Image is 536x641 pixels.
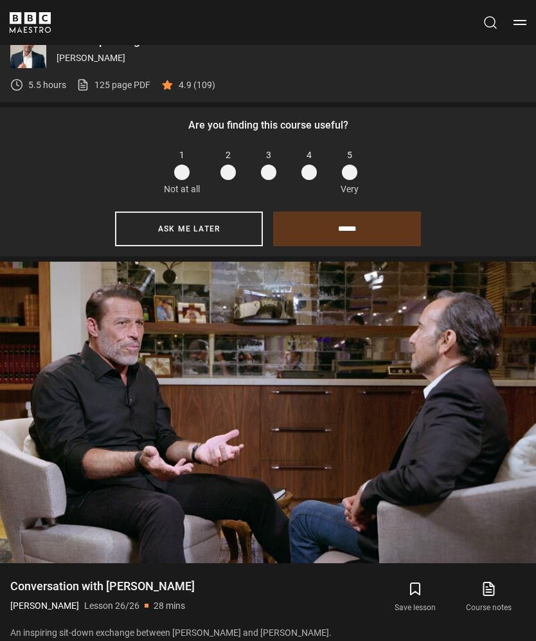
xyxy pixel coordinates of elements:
[379,579,452,616] button: Save lesson
[76,78,150,92] a: 125 page PDF
[57,35,526,46] p: Public Speaking and Communication
[84,599,139,613] p: Lesson 26/26
[10,12,51,33] svg: BBC Maestro
[10,626,350,640] p: An inspiring sit-down exchange between [PERSON_NAME] and [PERSON_NAME].
[10,599,79,613] p: [PERSON_NAME]
[10,579,195,594] h1: Conversation with [PERSON_NAME]
[179,78,215,92] p: 4.9 (109)
[154,599,185,613] p: 28 mins
[179,149,184,162] span: 1
[452,579,526,616] a: Course notes
[266,149,271,162] span: 3
[10,118,526,133] p: Are you finding this course useful?
[347,149,352,162] span: 5
[115,212,263,246] button: Ask me later
[57,51,526,65] p: [PERSON_NAME]
[514,16,526,29] button: Toggle navigation
[226,149,231,162] span: 2
[164,183,200,196] p: Not at all
[28,78,66,92] p: 5.5 hours
[337,183,362,196] p: Very
[307,149,312,162] span: 4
